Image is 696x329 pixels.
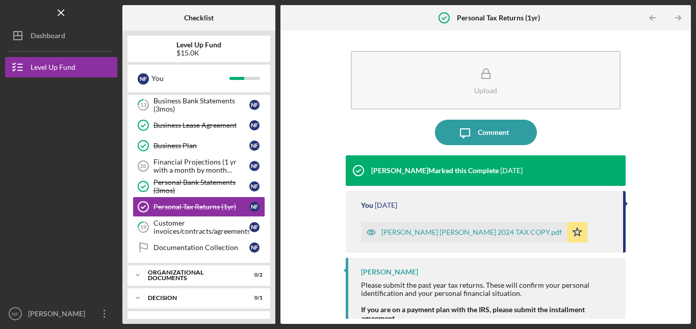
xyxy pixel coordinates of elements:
div: Customer invoices/contracts/agreements [153,219,249,235]
div: [PERSON_NAME] [25,304,92,326]
a: Personal Tax Returns (1yr)NF [133,197,265,217]
div: 0 / 3 [244,318,263,324]
b: Personal Tax Returns (1yr) [457,14,540,22]
div: [PERSON_NAME] [PERSON_NAME] 2024 TAX COPY.pdf [381,228,562,236]
div: Business Bank Statements (3mos) [153,97,249,113]
button: Level Up Fund [5,57,117,77]
tspan: 13 [140,102,146,108]
button: [PERSON_NAME] [PERSON_NAME] 2024 TAX COPY.pdf [361,222,587,242]
div: Personal Tax Returns (1yr) [153,203,249,211]
div: Documentation Collection [153,243,249,252]
div: You [151,70,229,87]
div: Funding [148,318,237,324]
div: 0 / 2 [244,272,263,278]
a: Documentation CollectionNF [133,237,265,258]
div: Level Up Fund [31,57,75,80]
div: Dashboard [31,25,65,48]
div: [PERSON_NAME] [361,268,418,276]
div: 0 / 1 [244,295,263,301]
div: Business Plan [153,142,249,150]
a: Personal Bank Statements (3mos)NF [133,176,265,197]
b: Checklist [184,14,214,22]
tspan: 19 [140,224,147,231]
div: N F [249,181,260,191]
div: N F [249,242,260,253]
div: N F [249,161,260,171]
text: NF [12,311,19,317]
div: N F [249,100,260,110]
div: Upload [474,87,497,94]
div: Organizational Documents [148,269,237,281]
div: N F [249,202,260,212]
button: Upload [351,51,621,109]
a: 13Business Bank Statements (3mos)NF [133,95,265,115]
div: N F [249,120,260,130]
div: N F [249,222,260,232]
a: 19Customer invoices/contracts/agreementsNF [133,217,265,237]
div: $15.0K [176,49,221,57]
div: N F [138,73,149,85]
div: Decision [148,295,237,301]
a: Business Lease AgreementNF [133,115,265,135]
div: You [361,201,373,209]
b: Level Up Fund [176,41,221,49]
div: N F [249,141,260,151]
time: 2025-08-03 01:20 [375,201,397,209]
button: Dashboard [5,25,117,46]
div: Comment [478,120,509,145]
div: Personal Bank Statements (3mos) [153,178,249,195]
a: Business PlanNF [133,135,265,156]
div: Financial Projections (1 yr with a month by month breakdown) [153,158,249,174]
a: 16Financial Projections (1 yr with a month by month breakdown)NF [133,156,265,176]
button: NF[PERSON_NAME] [5,304,117,324]
strong: If you are on a payment plan with the IRS, please submit the installment agreement. [361,305,585,322]
time: 2025-08-12 12:44 [500,167,523,175]
div: Please submit the past year tax returns. These will confirm your personal identification and your... [361,281,616,297]
button: Comment [435,120,537,145]
div: [PERSON_NAME] Marked this Complete [371,167,499,175]
div: Business Lease Agreement [153,121,249,129]
tspan: 16 [140,163,146,169]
